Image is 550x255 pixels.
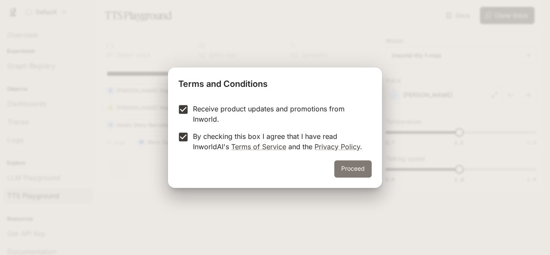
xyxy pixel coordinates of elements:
button: Proceed [334,160,372,178]
p: By checking this box I agree that I have read InworldAI's and the . [193,131,365,152]
h2: Terms and Conditions [168,68,382,97]
a: Privacy Policy [315,142,360,151]
a: Terms of Service [231,142,286,151]
p: Receive product updates and promotions from Inworld. [193,104,365,124]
